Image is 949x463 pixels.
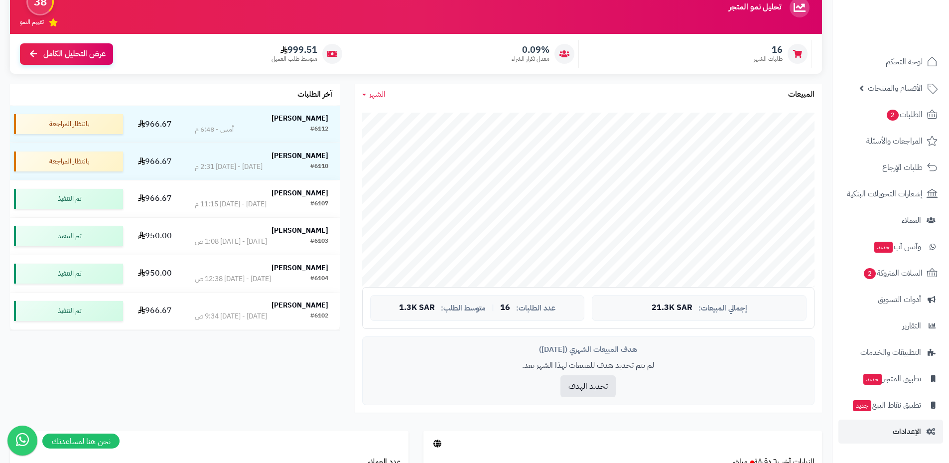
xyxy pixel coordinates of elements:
[838,182,943,206] a: إشعارات التحويلات البنكية
[14,301,123,321] div: تم التنفيذ
[271,44,317,55] span: 999.51
[516,304,555,312] span: عدد الطلبات:
[492,304,494,311] span: |
[500,304,510,312] span: 16
[866,134,923,148] span: المراجعات والأسئلة
[886,108,923,122] span: الطلبات
[863,374,882,385] span: جديد
[878,293,921,307] span: أدوات التسويق
[698,304,747,312] span: إجمالي المبيعات:
[195,237,267,247] div: [DATE] - [DATE] 1:08 ص
[195,274,271,284] div: [DATE] - [DATE] 12:38 ص
[754,44,783,55] span: 16
[881,21,940,42] img: logo-2.png
[297,90,332,99] h3: آخر الطلبات
[838,393,943,417] a: تطبيق نقاط البيعجديد
[195,311,267,321] div: [DATE] - [DATE] 9:34 ص
[560,375,616,397] button: تحديد الهدف
[652,304,692,312] span: 21.3K SAR
[127,293,183,329] td: 966.67
[195,162,263,172] div: [DATE] - [DATE] 2:31 م
[838,420,943,444] a: الإعدادات
[127,143,183,180] td: 966.67
[271,263,328,273] strong: [PERSON_NAME]
[310,199,328,209] div: #6107
[874,242,893,253] span: جديد
[271,300,328,310] strong: [PERSON_NAME]
[512,44,549,55] span: 0.09%
[441,304,486,312] span: متوسط الطلب:
[838,50,943,74] a: لوحة التحكم
[838,208,943,232] a: العملاء
[20,18,44,26] span: تقييم النمو
[271,188,328,198] strong: [PERSON_NAME]
[14,226,123,246] div: تم التنفيذ
[902,319,921,333] span: التقارير
[862,372,921,386] span: تطبيق المتجر
[788,90,814,99] h3: المبيعات
[512,55,549,63] span: معدل تكرار الشراء
[14,189,123,209] div: تم التنفيذ
[902,213,921,227] span: العملاء
[20,43,113,65] a: عرض التحليل الكامل
[853,400,871,411] span: جديد
[127,218,183,255] td: 950.00
[887,110,899,121] span: 2
[127,255,183,292] td: 950.00
[852,398,921,412] span: تطبيق نقاط البيع
[754,55,783,63] span: طلبات الشهر
[860,345,921,359] span: التطبيقات والخدمات
[893,425,921,439] span: الإعدادات
[847,187,923,201] span: إشعارات التحويلات البنكية
[838,288,943,311] a: أدوات التسويق
[370,360,807,371] p: لم يتم تحديد هدف للمبيعات لهذا الشهر بعد.
[310,125,328,135] div: #6112
[271,151,328,161] strong: [PERSON_NAME]
[195,199,267,209] div: [DATE] - [DATE] 11:15 م
[369,88,386,100] span: الشهر
[310,237,328,247] div: #6103
[43,48,106,60] span: عرض التحليل الكامل
[838,367,943,391] a: تطبيق المتجرجديد
[868,81,923,95] span: الأقسام والمنتجات
[271,225,328,236] strong: [PERSON_NAME]
[838,235,943,259] a: وآتس آبجديد
[838,103,943,127] a: الطلبات2
[864,268,876,280] span: 2
[127,106,183,143] td: 966.67
[863,266,923,280] span: السلات المتروكة
[399,304,435,312] span: 1.3K SAR
[271,55,317,63] span: متوسط طلب العميل
[14,264,123,284] div: تم التنفيذ
[271,113,328,124] strong: [PERSON_NAME]
[195,125,234,135] div: أمس - 6:48 م
[127,180,183,217] td: 966.67
[310,162,328,172] div: #6110
[886,55,923,69] span: لوحة التحكم
[838,261,943,285] a: السلات المتروكة2
[14,114,123,134] div: بانتظار المراجعة
[729,3,781,12] h3: تحليل نمو المتجر
[370,344,807,355] div: هدف المبيعات الشهري ([DATE])
[838,155,943,179] a: طلبات الإرجاع
[310,311,328,321] div: #6102
[838,314,943,338] a: التقارير
[14,152,123,171] div: بانتظار المراجعة
[873,240,921,254] span: وآتس آب
[882,160,923,174] span: طلبات الإرجاع
[838,340,943,364] a: التطبيقات والخدمات
[310,274,328,284] div: #6104
[362,89,386,100] a: الشهر
[838,129,943,153] a: المراجعات والأسئلة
